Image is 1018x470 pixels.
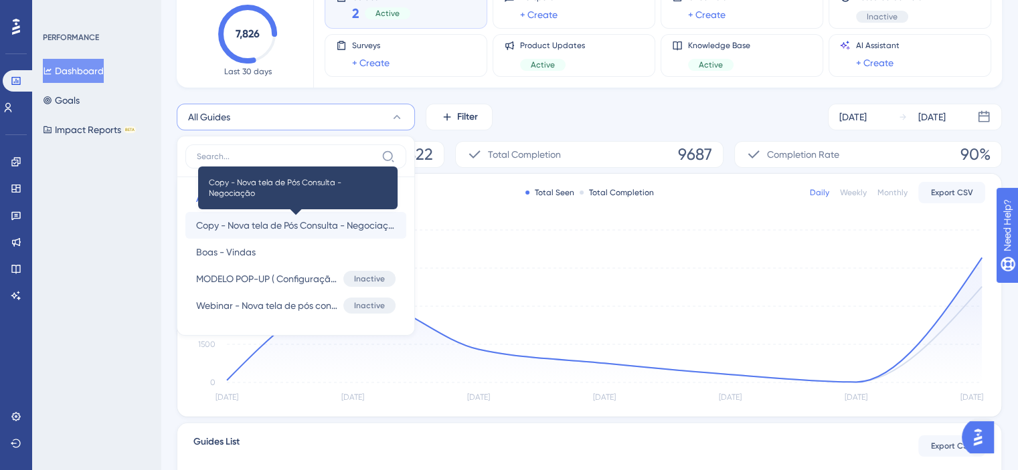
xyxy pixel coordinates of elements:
a: + Create [520,7,558,23]
div: [DATE] [839,109,867,125]
a: + Create [352,55,390,71]
span: Webinar - Nova tela de pós consulta [196,298,338,314]
a: + Create [688,7,726,23]
tspan: [DATE] [960,392,983,402]
tspan: [DATE] [719,392,742,402]
span: Product Updates [520,40,585,51]
button: Dashboard [43,59,104,83]
text: 7,826 [236,27,260,40]
input: Search... [197,151,376,162]
button: MODELO POP-UP ( Configuração )Inactive [185,265,406,292]
span: Active [375,8,400,19]
button: Impact ReportsBETA [43,118,136,142]
button: Filter [426,104,493,130]
div: PERFORMANCE [43,32,99,43]
tspan: [DATE] [216,392,238,402]
span: Need Help? [31,3,84,19]
span: Filter [457,109,478,125]
span: Copy - Nova tela de Pós Consulta - Negociação [209,177,387,199]
div: Monthly [877,187,908,198]
div: Total Seen [525,187,574,198]
span: Active [531,60,555,70]
span: Knowledge Base [688,40,750,51]
tspan: [DATE] [341,392,364,402]
span: MODELO POP-UP ( Configuração ) [196,271,338,287]
span: Surveys [352,40,390,51]
span: 9687 [678,144,712,165]
button: Webinar - Nova tela de pós consultaInactive [185,292,406,319]
tspan: [DATE] [845,392,867,402]
span: Active [699,60,723,70]
button: Export CSV [918,182,985,203]
button: Copy - Nova tela de Pós Consulta - NegociaçãoCopy - Nova tela de Pós Consulta - Negociação [185,212,406,239]
span: Total Completion [488,146,561,162]
button: Goals [43,88,80,112]
div: Daily [810,187,829,198]
button: Boas - Vindas [185,239,406,265]
span: Guides List [193,434,240,458]
span: Export CSV [931,187,973,198]
a: + Create [856,55,894,71]
span: Copy - Nova tela de Pós Consulta - Negociação [196,217,396,233]
span: Inactive [867,11,898,22]
span: 2 [352,4,359,23]
span: All Guides [188,109,230,125]
span: Inactive [354,273,385,284]
tspan: [DATE] [467,392,490,402]
tspan: 0 [210,378,216,387]
span: Export CSV [931,441,973,451]
span: All Guides [196,191,238,207]
span: Boas - Vindas [196,244,256,260]
button: All Guides [177,104,415,130]
div: Total Completion [580,187,654,198]
span: Completion Rate [767,146,839,162]
span: Last 30 days [224,66,272,77]
button: Export CSV [918,435,985,457]
span: AI Assistant [856,40,900,51]
button: All Guides [185,185,406,212]
span: Inactive [354,300,385,311]
div: BETA [124,126,136,133]
div: Weekly [840,187,867,198]
tspan: [DATE] [593,392,616,402]
tspan: 1500 [198,340,216,349]
div: [DATE] [918,109,946,125]
iframe: UserGuiding AI Assistant Launcher [962,417,1002,457]
span: 90% [960,144,991,165]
